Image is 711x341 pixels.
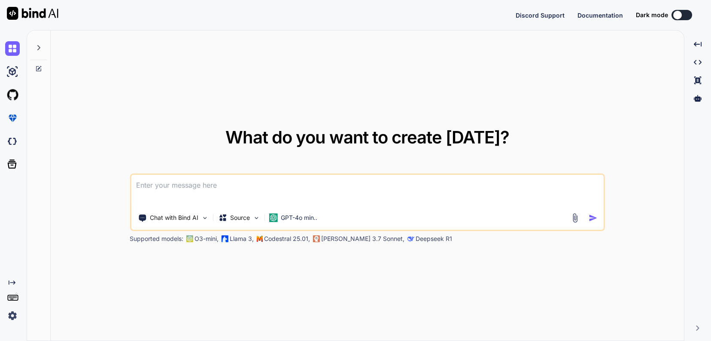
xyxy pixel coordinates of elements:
[516,12,565,19] span: Discord Support
[416,234,452,243] p: Deepseek R1
[281,213,317,222] p: GPT-4o min..
[577,11,623,20] button: Documentation
[186,235,193,242] img: GPT-4
[5,134,20,149] img: darkCloudIdeIcon
[264,234,310,243] p: Codestral 25.01,
[313,235,319,242] img: claude
[5,41,20,56] img: chat
[589,213,598,222] img: icon
[269,213,277,222] img: GPT-4o mini
[230,234,254,243] p: Llama 3,
[252,214,260,222] img: Pick Models
[636,11,668,19] span: Dark mode
[577,12,623,19] span: Documentation
[130,234,183,243] p: Supported models:
[570,213,580,223] img: attachment
[516,11,565,20] button: Discord Support
[201,214,208,222] img: Pick Tools
[225,127,509,148] span: What do you want to create [DATE]?
[194,234,219,243] p: O3-mini,
[7,7,58,20] img: Bind AI
[5,88,20,102] img: githubLight
[5,64,20,79] img: ai-studio
[150,213,198,222] p: Chat with Bind AI
[407,235,414,242] img: claude
[5,308,20,323] img: settings
[5,111,20,125] img: premium
[221,235,228,242] img: Llama2
[256,236,262,242] img: Mistral-AI
[321,234,404,243] p: [PERSON_NAME] 3.7 Sonnet,
[230,213,250,222] p: Source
